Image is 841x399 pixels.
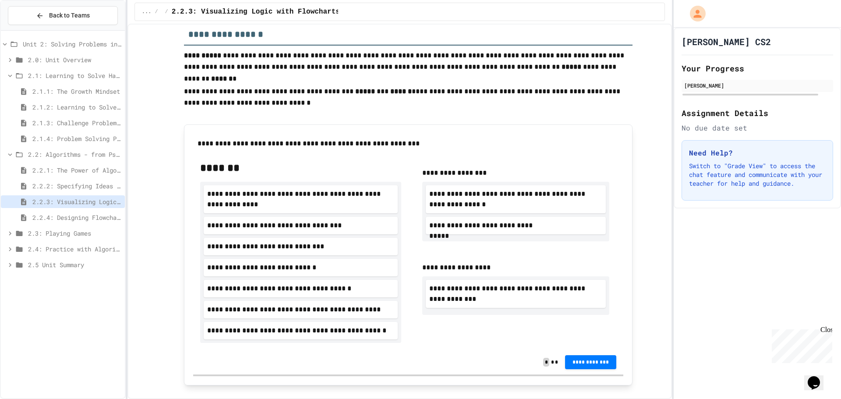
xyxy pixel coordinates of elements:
[28,260,121,269] span: 2.5 Unit Summary
[32,197,121,206] span: 2.2.3: Visualizing Logic with Flowcharts
[682,35,771,48] h1: [PERSON_NAME] CS2
[28,229,121,238] span: 2.3: Playing Games
[49,11,90,20] span: Back to Teams
[155,8,158,15] span: /
[681,4,708,24] div: My Account
[32,134,121,143] span: 2.1.4: Problem Solving Practice
[28,71,121,80] span: 2.1: Learning to Solve Hard Problems
[28,55,121,64] span: 2.0: Unit Overview
[28,150,121,159] span: 2.2: Algorithms - from Pseudocode to Flowcharts
[4,4,60,56] div: Chat with us now!Close
[32,166,121,175] span: 2.2.1: The Power of Algorithms
[23,39,121,49] span: Unit 2: Solving Problems in Computer Science
[8,6,118,25] button: Back to Teams
[804,364,832,390] iframe: chat widget
[682,123,833,133] div: No due date set
[28,244,121,254] span: 2.4: Practice with Algorithms
[768,326,832,363] iframe: chat widget
[682,107,833,119] h2: Assignment Details
[165,8,168,15] span: /
[689,162,826,188] p: Switch to "Grade View" to access the chat feature and communicate with your teacher for help and ...
[682,62,833,74] h2: Your Progress
[32,181,121,191] span: 2.2.2: Specifying Ideas with Pseudocode
[142,8,152,15] span: ...
[32,118,121,127] span: 2.1.3: Challenge Problem - The Bridge
[689,148,826,158] h3: Need Help?
[32,87,121,96] span: 2.1.1: The Growth Mindset
[32,102,121,112] span: 2.1.2: Learning to Solve Hard Problems
[684,81,830,89] div: [PERSON_NAME]
[172,7,340,17] span: 2.2.3: Visualizing Logic with Flowcharts
[32,213,121,222] span: 2.2.4: Designing Flowcharts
